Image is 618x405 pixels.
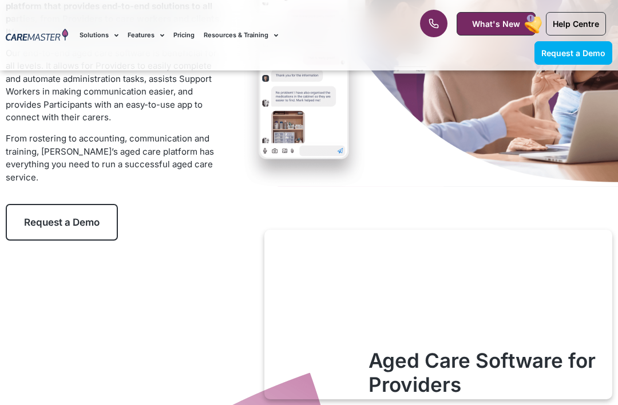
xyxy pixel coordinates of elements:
[541,48,605,58] span: Request a Demo
[472,19,520,29] span: What's New
[80,16,118,54] a: Solutions
[6,204,118,241] a: Request a Demo
[553,19,599,29] span: Help Centre
[534,41,612,65] a: Request a Demo
[24,217,100,228] span: Request a Demo
[204,16,278,54] a: Resources & Training
[457,12,536,36] a: What's New
[546,12,606,36] a: Help Centre
[173,16,195,54] a: Pricing
[264,230,612,399] iframe: Popup CTA
[6,29,68,42] img: CareMaster Logo
[128,16,164,54] a: Features
[80,16,394,54] nav: Menu
[6,133,214,183] span: From rostering to accounting, communication and training, [PERSON_NAME]’s aged care platform has ...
